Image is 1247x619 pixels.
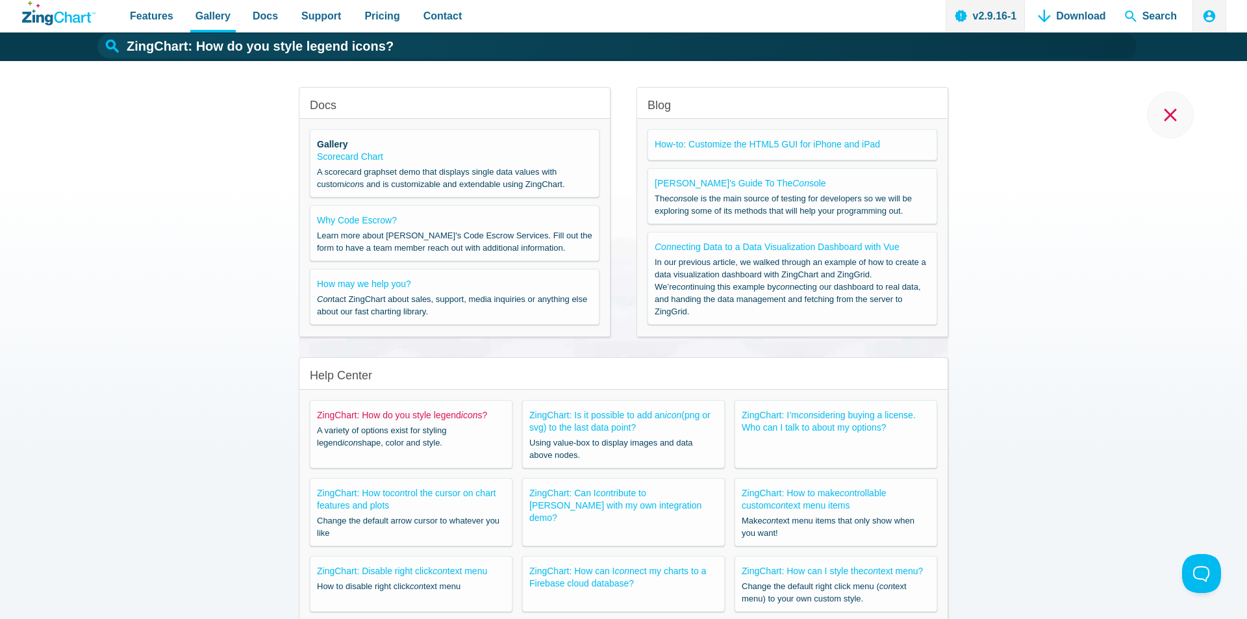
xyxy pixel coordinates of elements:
span: Docs [253,7,278,25]
a: ZingChart: Disable right clickcontext menu [317,566,487,576]
span: A scorecard graphset demo that displays single data values with custom s and is customizable and ... [317,166,592,190]
em: con [864,566,879,576]
em: Con [655,242,672,252]
a: How may we help you? [317,279,411,289]
em: con [879,581,893,591]
span: Contact [423,7,462,25]
em: con [762,516,776,525]
a: ZingChart: Is it possible to add anicon(png or svg) to the last data point? [529,410,711,433]
a: Scorecard Chart [317,151,383,162]
em: Con [317,294,333,304]
em: Con [792,178,809,188]
a: ZingChart: I’mconsidering buying a license. Who can I talk to about my options? [742,410,916,433]
iframe: Toggle Customer Support [1182,554,1221,593]
em: con [669,194,683,203]
a: ZingChart: Can Icontribute to [PERSON_NAME] with my own integration demo? [529,488,701,523]
span: The sole is the main source of testing for developers so we will be exploring some of its methods... [655,192,930,217]
em: con [799,410,814,420]
em: con [410,581,423,591]
em: con [390,488,405,498]
em: con [615,566,630,576]
strong: Gallery [317,139,347,149]
em: con [433,566,447,576]
span: Learn more about [PERSON_NAME]'s Code Escrow Services. Fill out the form to have a team member re... [317,229,592,254]
em: icon [344,179,360,189]
a: ZingChart: How can Iconnect my charts to a Firebase cloud database? [529,566,706,588]
a: ZingChart: How tocontrol the cursor on chart features and plots [317,488,496,511]
span: Change the default arrow cursor to whatever you like [317,514,505,539]
a: ZingChart: How can I style thecontext menu? [742,566,923,576]
em: con [771,500,786,511]
em: con [596,488,611,498]
input: Search... [97,34,1137,58]
span: A variety of options exist for styling legend shape, color and style. [317,424,505,449]
strong: Blog [648,99,671,112]
span: Make text menu items that only show when you want! [742,514,930,539]
strong: Help Center [310,369,372,382]
span: Gallery [195,7,231,25]
em: icon [342,438,358,448]
a: How-to: Customize the HTML5 GUI for iPhone and iPad [655,139,880,149]
span: In our previous article, we walked through an example of how to create a data visualization dashb... [655,256,930,318]
em: con [776,282,790,292]
span: Change the default right click menu ( text menu) to your own custom style. [742,580,930,605]
strong: Docs [310,99,336,112]
span: How to disable right click text menu [317,580,505,592]
a: ZingChart Logo. Click to return to the homepage [22,1,95,25]
em: con [840,488,855,498]
a: Connecting Data to a Data Visualization Dashboard with Vue [655,242,900,252]
span: tact ZingChart about sales, support, media inquiries or anything else about our fast charting lib... [317,293,592,318]
a: [PERSON_NAME]'s Guide To TheConsole [655,178,826,188]
span: Support [301,7,341,25]
a: Why Code Escrow? [317,215,397,225]
em: con [677,282,690,292]
span: Using value-box to display images and data above nodes. [529,436,718,461]
span: Features [130,7,173,25]
a: ZingChart: How to makecontrollable customcontext menu items [742,488,887,511]
span: Pricing [364,7,399,25]
em: icon [461,410,478,420]
a: ZingChart: How do you style legendicons? [317,410,487,420]
em: icon [665,410,682,420]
